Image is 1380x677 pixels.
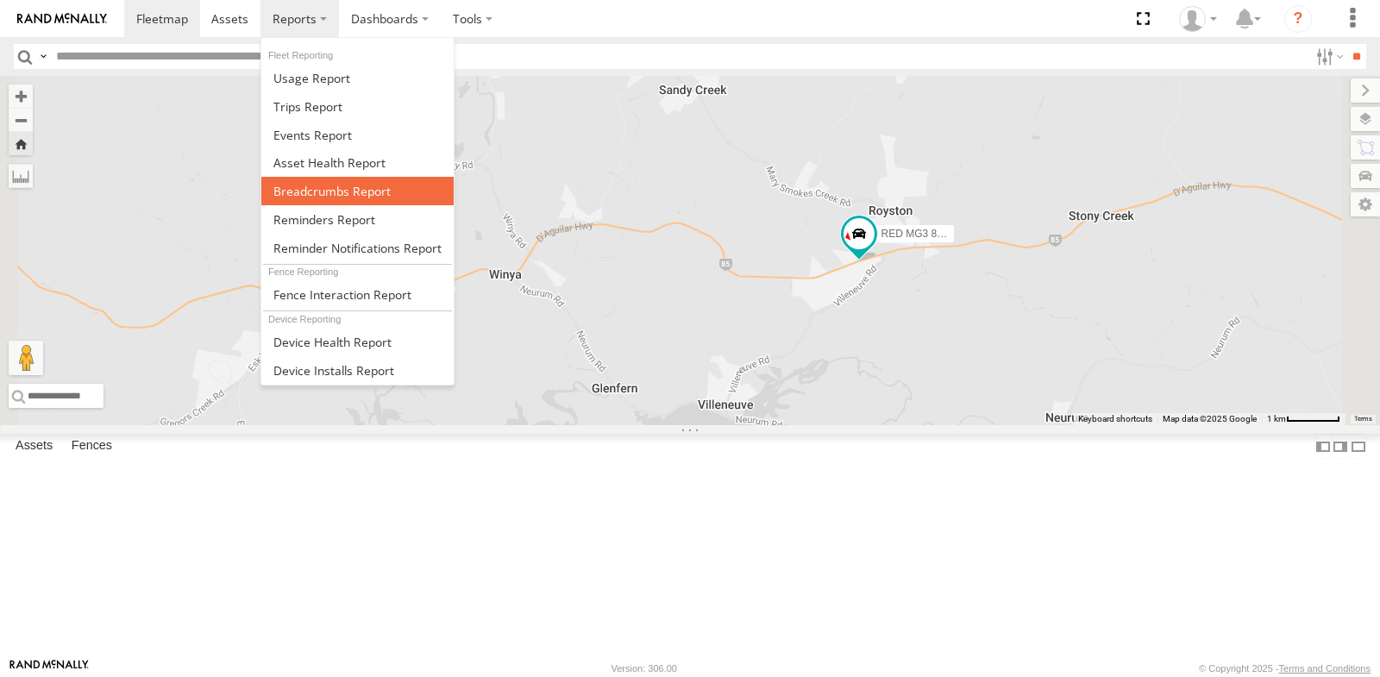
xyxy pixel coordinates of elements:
label: Hide Summary Table [1350,434,1367,459]
div: Yiannis Kaplandis [1173,6,1223,32]
img: rand-logo.svg [17,13,107,25]
a: Trips Report [261,92,454,121]
a: Visit our Website [9,660,89,677]
a: Reminders Report [261,205,454,234]
label: Assets [7,435,61,459]
a: Terms and Conditions [1279,663,1371,674]
a: Usage Report [261,64,454,92]
a: Service Reminder Notifications Report [261,234,454,262]
div: © Copyright 2025 - [1199,663,1371,674]
label: Fences [63,435,121,459]
a: Full Events Report [261,121,454,149]
a: Fence Interaction Report [261,280,454,309]
button: Keyboard shortcuts [1078,413,1152,425]
a: Device Health Report [261,328,454,356]
span: Map data ©2025 Google [1163,414,1257,423]
a: Asset Health Report [261,148,454,177]
label: Map Settings [1351,192,1380,216]
button: Zoom out [9,108,33,132]
span: RED MG3 800DQ6 - [GEOGRAPHIC_DATA] [881,228,1087,240]
label: Measure [9,164,33,188]
a: Breadcrumbs Report [261,177,454,205]
label: Dock Summary Table to the Right [1332,434,1349,459]
label: Search Filter Options [1309,44,1346,69]
label: Search Query [36,44,50,69]
a: Terms (opens in new tab) [1354,416,1372,423]
button: Map Scale: 1 km per 59 pixels [1262,413,1345,425]
div: Version: 306.00 [612,663,677,674]
button: Zoom in [9,85,33,108]
span: 1 km [1267,414,1286,423]
i: ? [1284,5,1312,33]
button: Drag Pegman onto the map to open Street View [9,341,43,375]
button: Zoom Home [9,132,33,155]
label: Dock Summary Table to the Left [1314,434,1332,459]
a: Device Installs Report [261,356,454,385]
